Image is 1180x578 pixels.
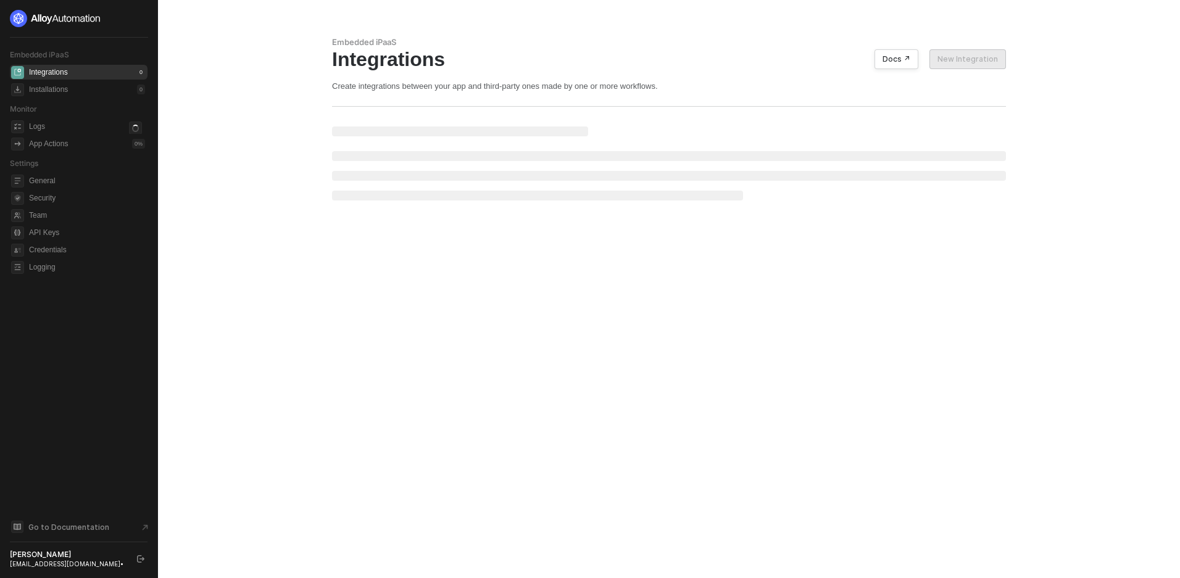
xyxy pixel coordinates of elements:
div: Logs [29,122,45,132]
span: General [29,173,145,188]
span: api-key [11,226,24,239]
span: icon-loader [129,122,142,134]
span: logout [137,555,144,563]
span: Team [29,208,145,223]
div: Integrations [332,47,1006,71]
div: App Actions [29,139,68,149]
span: Embedded iPaaS [10,50,69,59]
span: Credentials [29,242,145,257]
div: Integrations [29,67,68,78]
span: Settings [10,159,38,168]
span: Security [29,191,145,205]
span: team [11,209,24,222]
a: Knowledge Base [10,519,148,534]
div: 0 [137,85,145,94]
span: logging [11,261,24,274]
div: Embedded iPaaS [332,37,1006,47]
div: 0 % [132,139,145,149]
span: API Keys [29,225,145,240]
span: Monitor [10,104,37,114]
div: Installations [29,85,68,95]
div: Docs ↗ [883,54,910,64]
span: integrations [11,66,24,79]
img: logo [10,10,101,27]
span: icon-logs [11,120,24,133]
span: general [11,175,24,188]
div: [PERSON_NAME] [10,550,126,559]
span: installations [11,83,24,96]
a: logo [10,10,147,27]
div: 0 [137,67,145,77]
span: document-arrow [139,521,151,534]
span: icon-app-actions [11,138,24,151]
span: security [11,192,24,205]
button: New Integration [929,49,1006,69]
span: Go to Documentation [28,522,109,532]
span: Logging [29,260,145,275]
div: Create integrations between your app and third-party ones made by one or more workflows. [332,81,1006,91]
div: [EMAIL_ADDRESS][DOMAIN_NAME] • [10,559,126,568]
button: Docs ↗ [875,49,918,69]
span: credentials [11,244,24,257]
span: documentation [11,521,23,533]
